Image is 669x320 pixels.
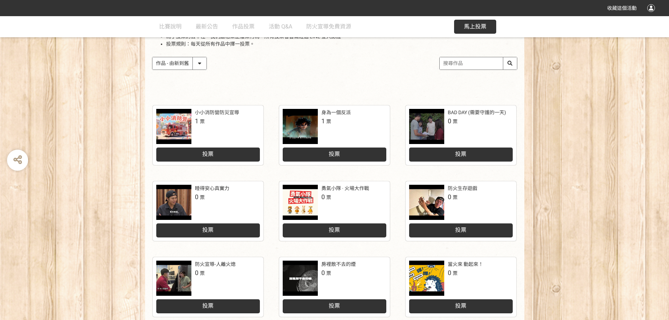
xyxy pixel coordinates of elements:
span: 投票 [455,302,466,309]
a: 房裡散不去的煙0票投票 [279,257,390,317]
span: 活動 Q&A [269,23,292,30]
input: 搜尋作品 [440,57,517,70]
span: 防火宣導免費資源 [306,23,351,30]
span: 票 [326,195,331,200]
a: 小小消防營防災宣導1票投票 [153,105,263,165]
a: BAD DAY (需要守護的一天)0票投票 [406,105,516,165]
div: 睡得安心真實力 [195,185,229,192]
a: 最新公告 [196,16,218,37]
span: 票 [326,270,331,276]
a: 睡得安心真實力0票投票 [153,181,263,241]
span: 投票 [455,227,466,233]
span: 馬上投票 [464,23,486,30]
span: 0 [195,269,198,276]
div: 當火來 動起來！ [448,261,483,268]
a: 作品投票 [232,16,255,37]
div: 防火宣導-人離火熄 [195,261,236,268]
a: 活動 Q&A [269,16,292,37]
div: 防火生存遊戲 [448,185,477,192]
span: 0 [448,269,451,276]
span: 投票 [329,151,340,157]
a: 勇氣小隊 · 火場大作戰0票投票 [279,181,390,241]
div: 勇氣小隊 · 火場大作戰 [321,185,369,192]
span: 投票 [202,302,214,309]
a: 防火宣導-人離火熄0票投票 [153,257,263,317]
span: 0 [448,193,451,201]
span: 投票 [202,227,214,233]
a: 當火來 動起來！0票投票 [406,257,516,317]
div: 房裡散不去的煙 [321,261,356,268]
div: 身為一個反派 [321,109,351,116]
a: 比賽說明 [159,16,182,37]
span: 票 [453,270,458,276]
span: 投票 [329,302,340,309]
span: 票 [453,195,458,200]
div: 小小消防營防災宣導 [195,109,239,116]
span: 最新公告 [196,23,218,30]
span: 1 [321,117,325,125]
span: 票 [200,195,205,200]
li: 投票規則：每天從所有作品中擇一投票。 [166,40,517,48]
span: 票 [200,119,205,124]
div: BAD DAY (需要守護的一天) [448,109,506,116]
span: 作品投票 [232,23,255,30]
span: 票 [326,119,331,124]
span: 0 [448,117,451,125]
span: 投票 [202,151,214,157]
span: 收藏這個活動 [607,5,637,11]
a: 防火生存遊戲0票投票 [406,181,516,241]
span: 1 [195,117,198,125]
span: 0 [195,193,198,201]
a: 防火宣導免費資源 [306,16,351,37]
span: 0 [321,269,325,276]
span: 票 [200,270,205,276]
span: 0 [321,193,325,201]
a: 身為一個反派1票投票 [279,105,390,165]
span: 投票 [455,151,466,157]
button: 馬上投票 [454,20,496,34]
span: 票 [453,119,458,124]
span: 比賽說明 [159,23,182,30]
span: 投票 [329,227,340,233]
